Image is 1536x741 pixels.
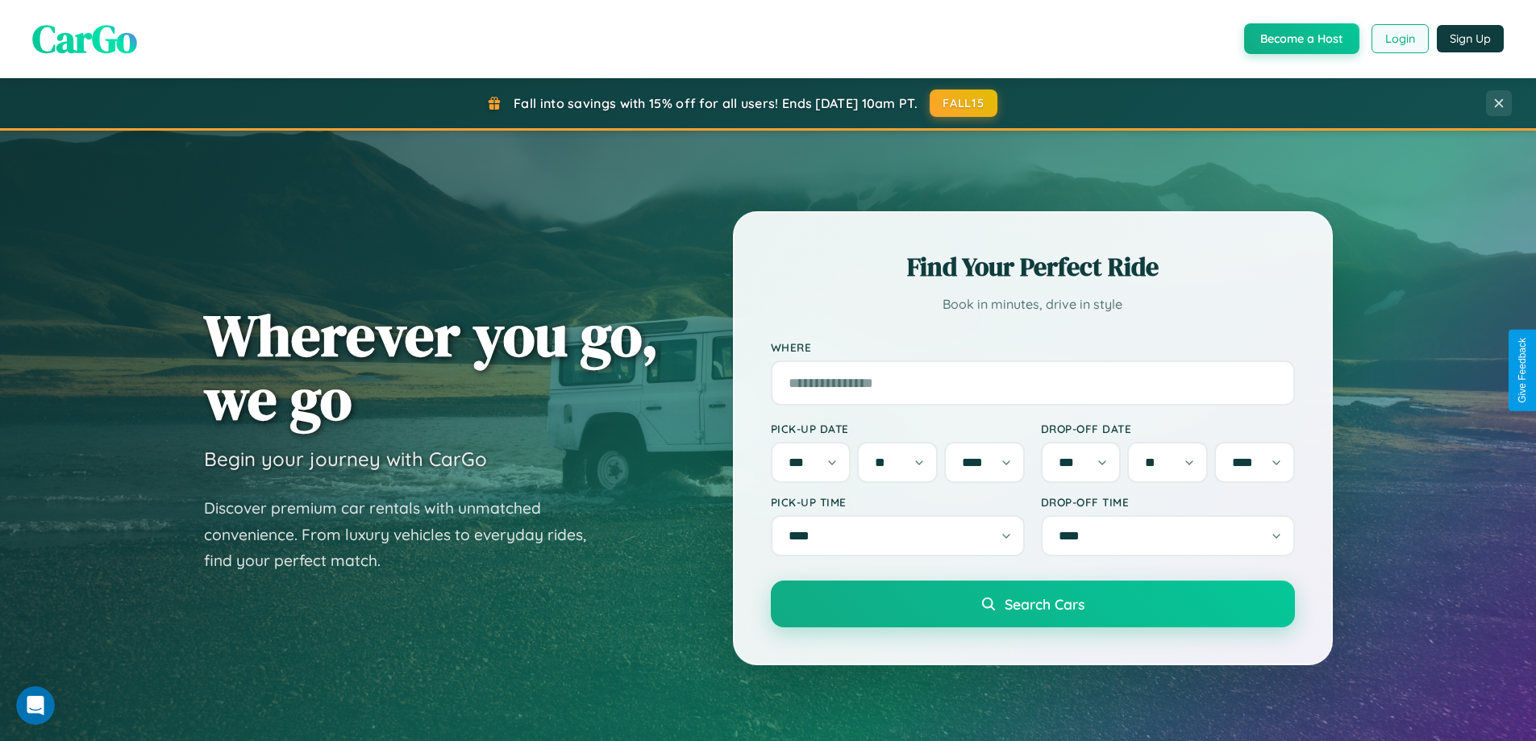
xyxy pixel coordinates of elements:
h2: Find Your Perfect Ride [771,249,1295,285]
div: Give Feedback [1517,338,1528,403]
p: Discover premium car rentals with unmatched convenience. From luxury vehicles to everyday rides, ... [204,495,607,574]
span: CarGo [32,12,137,65]
label: Pick-up Time [771,495,1025,509]
label: Drop-off Time [1041,495,1295,509]
button: Sign Up [1437,25,1504,52]
span: Fall into savings with 15% off for all users! Ends [DATE] 10am PT. [514,95,918,111]
label: Pick-up Date [771,422,1025,435]
label: Drop-off Date [1041,422,1295,435]
iframe: Intercom live chat [16,686,55,725]
button: FALL15 [930,90,997,117]
button: Search Cars [771,581,1295,627]
h3: Begin your journey with CarGo [204,447,487,471]
button: Become a Host [1244,23,1359,54]
p: Book in minutes, drive in style [771,293,1295,316]
label: Where [771,340,1295,354]
h1: Wherever you go, we go [204,303,659,431]
button: Login [1372,24,1429,53]
span: Search Cars [1005,595,1084,613]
